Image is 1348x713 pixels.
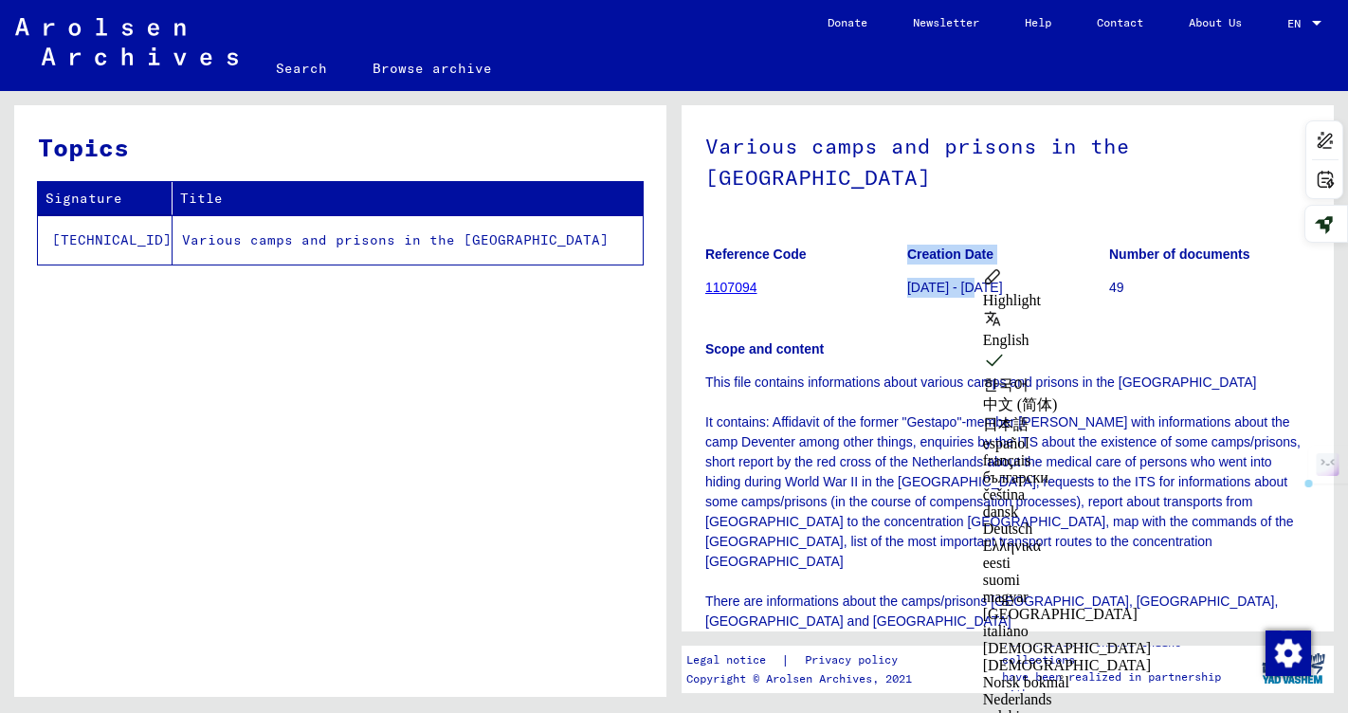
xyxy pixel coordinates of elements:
[790,650,920,670] a: Privacy policy
[983,375,1211,395] div: 한국어
[983,395,1211,415] div: 中文 (简体)
[38,215,173,265] td: [TECHNICAL_ID]
[350,46,515,91] a: Browse archive
[253,46,350,91] a: Search
[705,373,1310,631] p: This file contains informations about various camps and prisons in the [GEOGRAPHIC_DATA] It conta...
[38,129,642,166] h3: Topics
[983,452,1211,469] div: français
[983,538,1211,555] div: Ελληνικά
[983,469,1211,486] div: български
[1258,645,1329,692] img: yv_logo.png
[686,650,920,670] div: |
[705,102,1310,217] h1: Various camps and prisons in the [GEOGRAPHIC_DATA]
[15,18,238,65] img: Arolsen_neg.svg
[173,215,643,265] td: Various camps and prisons in the [GEOGRAPHIC_DATA]
[983,486,1211,503] div: čeština
[983,521,1211,538] div: Deutsch
[983,435,1211,452] div: español
[1287,17,1308,30] span: EN
[1266,631,1311,676] img: Change consent
[705,341,824,356] b: Scope and content
[983,572,1211,589] div: suomi
[983,415,1211,435] div: 日本語
[38,182,173,215] th: Signature
[983,606,1211,623] div: [GEOGRAPHIC_DATA]
[983,332,1211,349] div: English
[983,674,1211,691] div: Norsk bokmål
[983,292,1211,309] div: Highlight
[1109,247,1250,262] b: Number of documents
[983,503,1211,521] div: dansk
[983,589,1211,606] div: magyar
[686,670,920,687] p: Copyright © Arolsen Archives, 2021
[983,640,1211,657] div: [DEMOGRAPHIC_DATA]
[705,280,757,295] a: 1107094
[907,278,1108,298] p: [DATE] - [DATE]
[983,691,1211,708] div: Nederlands
[705,247,807,262] b: Reference Code
[983,555,1211,572] div: eesti
[173,182,643,215] th: Title
[983,623,1211,640] div: italiano
[983,657,1211,674] div: [DEMOGRAPHIC_DATA]
[907,247,993,262] b: Creation Date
